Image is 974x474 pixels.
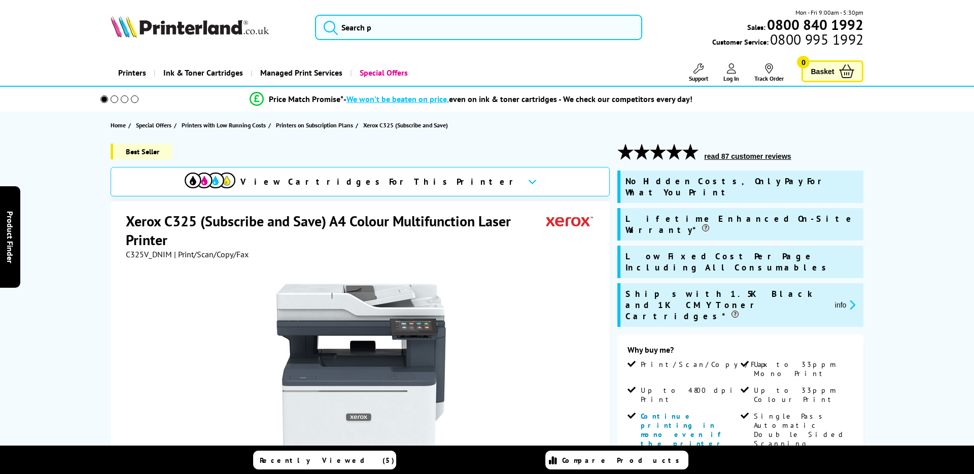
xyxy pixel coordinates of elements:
[625,251,858,273] span: Low Fixed Cost Per Page Including All Consumables
[723,63,739,82] a: Log In
[802,60,863,82] a: Basket 0
[545,451,688,469] a: Compare Products
[111,120,126,130] span: Home
[111,15,269,38] img: Printerland Logo
[712,35,863,47] span: Customer Service:
[269,94,343,104] span: Price Match Promise*
[766,20,863,29] a: 0800 840 1992
[126,249,172,259] span: C325V_DNIM
[136,120,174,130] a: Special Offers
[86,90,856,108] li: modal_Promise
[767,15,863,34] b: 0800 840 1992
[546,212,593,230] img: Xerox
[363,120,450,130] a: Xerox C325 (Subscribe and Save)
[350,60,415,86] a: Special Offers
[689,63,708,82] a: Support
[154,60,251,86] a: Ink & Toner Cartridges
[260,456,395,465] span: Recently Viewed (5)
[832,299,859,311] button: promo-description
[111,144,172,159] span: Best Seller
[182,120,266,130] span: Printers with Low Running Costs
[163,60,243,86] span: Ink & Toner Cartridges
[343,94,692,104] div: - even on ink & toner cartridges - We check our competitors every day!
[689,75,708,82] span: Support
[641,386,738,404] span: Up to 4800 dpi Print
[111,120,128,130] a: Home
[769,35,863,44] span: 0800 995 1992
[276,120,353,130] span: Printers on Subscription Plans
[111,60,154,86] a: Printers
[701,152,794,161] button: read 87 customer reviews
[754,386,851,404] span: Up to 33ppm Colour Print
[625,213,858,235] span: Lifetime Enhanced On-Site Warranty*
[276,120,356,130] a: Printers on Subscription Plans
[625,288,826,322] span: Ships with 1.5K Black and 1K CMY Toner Cartridges*
[111,15,302,40] a: Printerland Logo
[628,345,853,360] div: Why buy me?
[126,212,547,249] h1: Xerox C325 (Subscribe and Save) A4 Colour Multifunction Laser Printer
[5,211,15,263] span: Product Finder
[182,120,268,130] a: Printers with Low Running Costs
[136,120,171,130] span: Special Offers
[811,64,834,78] span: Basket
[747,22,766,32] span: Sales:
[797,56,810,69] span: 0
[253,451,396,469] a: Recently Viewed (5)
[562,456,685,465] span: Compare Products
[315,15,642,40] input: Search p
[723,75,739,82] span: Log In
[754,360,851,378] span: Up to 33ppm Mono Print
[754,412,851,448] span: Single Pass Automatic Double Sided Scanning
[363,120,448,130] span: Xerox C325 (Subscribe and Save)
[754,63,784,82] a: Track Order
[185,173,235,188] img: View Cartridges
[641,360,771,369] span: Print/Scan/Copy/Fax
[346,94,449,104] span: We won’t be beaten on price,
[795,8,863,17] span: Mon - Fri 9:00am - 5:30pm
[251,60,350,86] a: Managed Print Services
[240,176,519,187] span: View Cartridges For This Printer
[174,249,249,259] span: | Print/Scan/Copy/Fax
[625,176,858,198] span: No Hidden Costs, Only Pay For What You Print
